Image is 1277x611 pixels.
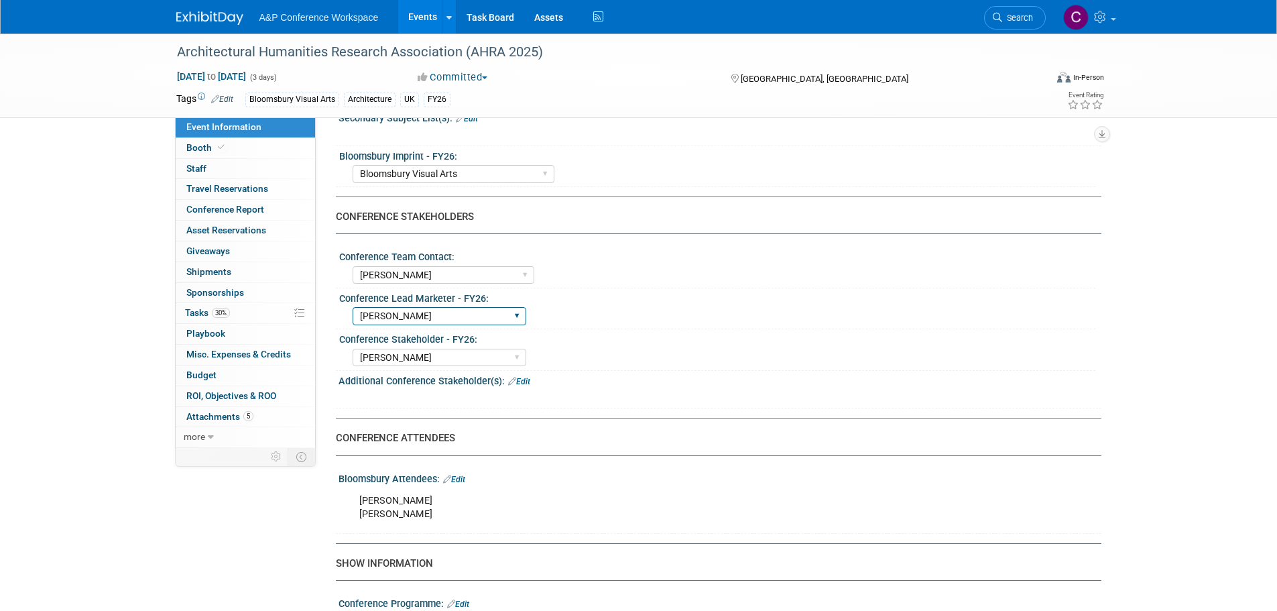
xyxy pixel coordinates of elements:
[176,283,315,303] a: Sponsorships
[1067,92,1103,99] div: Event Rating
[339,288,1095,305] div: Conference Lead Marketer - FY26:
[212,308,230,318] span: 30%
[176,427,315,447] a: more
[186,245,230,256] span: Giveaways
[186,225,266,235] span: Asset Reservations
[186,183,268,194] span: Travel Reservations
[176,200,315,220] a: Conference Report
[508,377,530,386] a: Edit
[265,448,288,465] td: Personalize Event Tab Strip
[176,407,315,427] a: Attachments5
[186,204,264,215] span: Conference Report
[1073,72,1104,82] div: In-Person
[176,241,315,262] a: Giveaways
[741,74,908,84] span: [GEOGRAPHIC_DATA], [GEOGRAPHIC_DATA]
[186,121,261,132] span: Event Information
[447,600,469,609] a: Edit
[186,163,206,174] span: Staff
[176,138,315,158] a: Booth
[186,370,217,380] span: Budget
[243,411,253,421] span: 5
[176,11,243,25] img: ExhibitDay
[176,159,315,179] a: Staff
[176,345,315,365] a: Misc. Expenses & Credits
[339,371,1101,388] div: Additional Conference Stakeholder(s):
[336,431,1091,445] div: CONFERENCE ATTENDEES
[339,247,1095,264] div: Conference Team Contact:
[984,6,1046,30] a: Search
[186,349,291,359] span: Misc. Expenses & Credits
[339,329,1095,346] div: Conference Stakeholder - FY26:
[344,93,396,107] div: Architecture
[245,93,339,107] div: Bloomsbury Visual Arts
[1063,5,1089,30] img: Carrlee Craig
[339,146,1095,163] div: Bloomsbury Imprint - FY26:
[186,328,225,339] span: Playbook
[456,114,478,123] a: Edit
[205,71,218,82] span: to
[967,70,1105,90] div: Event Format
[350,488,954,528] div: [PERSON_NAME] [PERSON_NAME]
[176,262,315,282] a: Shipments
[186,287,244,298] span: Sponsorships
[424,93,450,107] div: FY26
[176,386,315,406] a: ROI, Objectives & ROO
[185,307,230,318] span: Tasks
[288,448,315,465] td: Toggle Event Tabs
[336,557,1091,571] div: SHOW INFORMATION
[336,210,1091,224] div: CONFERENCE STAKEHOLDERS
[443,475,465,484] a: Edit
[172,40,1026,64] div: Architectural Humanities Research Association (AHRA 2025)
[339,469,1101,486] div: Bloomsbury Attendees:
[218,144,225,151] i: Booth reservation complete
[186,266,231,277] span: Shipments
[259,12,379,23] span: A&P Conference Workspace
[186,142,227,153] span: Booth
[400,93,419,107] div: UK
[176,92,233,107] td: Tags
[176,303,315,323] a: Tasks30%
[176,366,315,386] a: Budget
[249,73,277,82] span: (3 days)
[184,431,205,442] span: more
[339,594,1101,611] div: Conference Programme:
[186,411,253,422] span: Attachments
[211,95,233,104] a: Edit
[186,390,276,401] span: ROI, Objectives & ROO
[176,70,247,82] span: [DATE] [DATE]
[176,117,315,137] a: Event Information
[1002,13,1033,23] span: Search
[176,324,315,344] a: Playbook
[413,70,493,85] button: Committed
[176,221,315,241] a: Asset Reservations
[176,179,315,199] a: Travel Reservations
[1057,72,1071,82] img: Format-Inperson.png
